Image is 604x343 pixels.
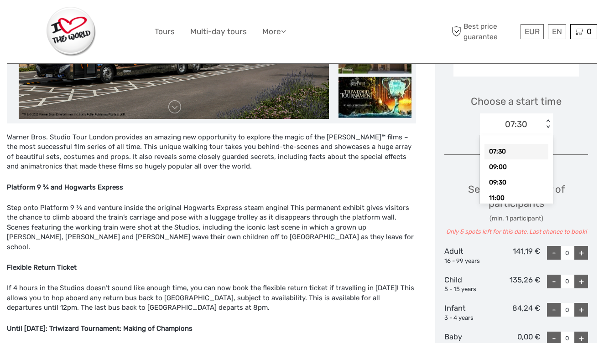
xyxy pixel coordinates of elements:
[155,25,175,38] a: Tours
[547,303,561,317] div: -
[444,303,492,322] div: Infant
[7,263,77,271] b: Flexible Return Ticket
[547,275,561,288] div: -
[492,275,540,294] div: 135,26 €
[484,175,548,190] div: 09:30
[574,303,588,317] div: +
[262,25,286,38] a: More
[444,182,588,237] div: Select the number of participants
[505,118,527,130] div: 07:30
[13,16,103,23] p: We're away right now. Please check back later!
[492,246,540,265] div: 141,19 €
[548,24,566,39] div: EN
[7,324,193,333] b: Until [DATE]: Triwizard Tournament: Making of Champions
[492,303,540,322] div: 84,24 €
[444,275,492,294] div: Child
[484,190,548,206] div: 11:00
[444,246,492,265] div: Adult
[547,246,561,260] div: -
[444,257,492,266] div: 16 - 99 years
[544,120,552,129] div: < >
[484,144,548,159] div: 07:30
[105,14,116,25] button: Open LiveChat chat widget
[574,246,588,260] div: +
[450,21,519,41] span: Best price guarantee
[338,77,411,118] img: 56471f2560ed4efd920d38fbfbe9578a_slider_thumbnail.jpg
[444,228,588,236] div: Only 5 spots left for this date. Last chance to book!
[574,275,588,288] div: +
[190,25,247,38] a: Multi-day tours
[47,7,96,56] img: 2348-baf23551-a511-4a10-a55e-094ec58a59fa_logo_big.png
[7,183,123,191] b: Platform 9 ¾ and Hogwarts Express
[484,159,548,175] div: 09:00
[444,314,492,323] div: 3 - 4 years
[525,27,540,36] span: EUR
[471,94,562,108] span: Choose a start time
[444,285,492,294] div: 5 - 15 years
[585,27,593,36] span: 0
[444,214,588,223] div: (min. 1 participant)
